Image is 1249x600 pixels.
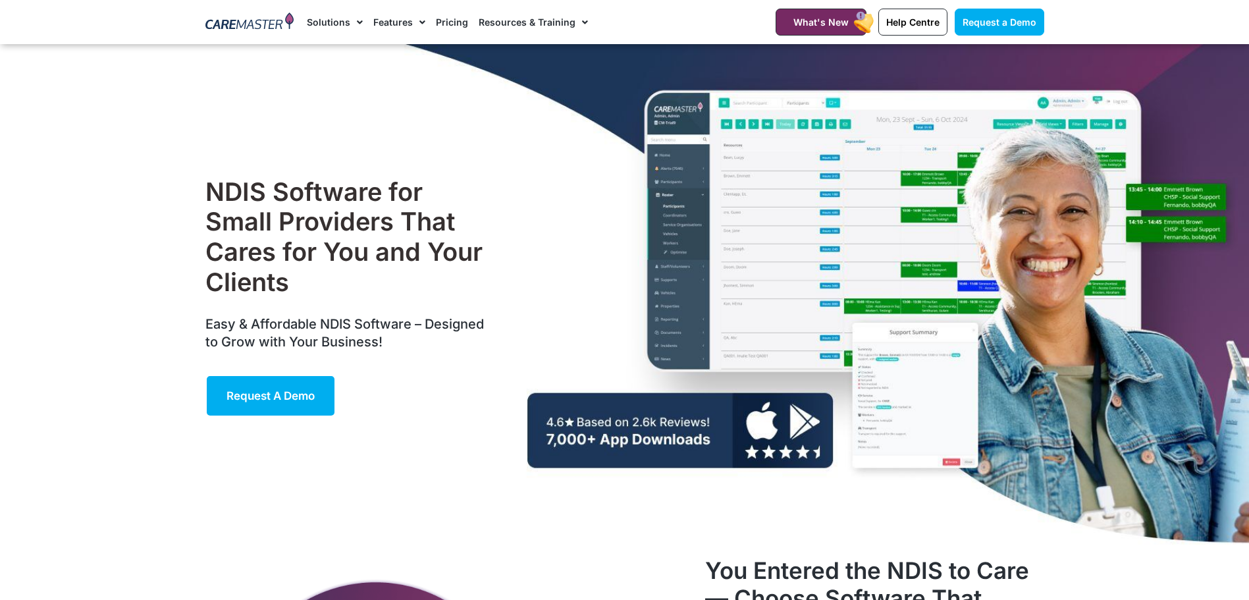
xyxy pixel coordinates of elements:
span: Easy & Affordable NDIS Software – Designed to Grow with Your Business! [205,316,484,350]
a: Request a Demo [205,375,336,417]
a: What's New [776,9,866,36]
h1: NDIS Software for Small Providers That Cares for You and Your Clients [205,177,491,297]
a: Request a Demo [955,9,1044,36]
span: Request a Demo [963,16,1036,28]
span: Help Centre [886,16,940,28]
a: Help Centre [878,9,947,36]
img: CareMaster Logo [205,13,294,32]
span: Request a Demo [226,389,315,402]
span: What's New [793,16,849,28]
